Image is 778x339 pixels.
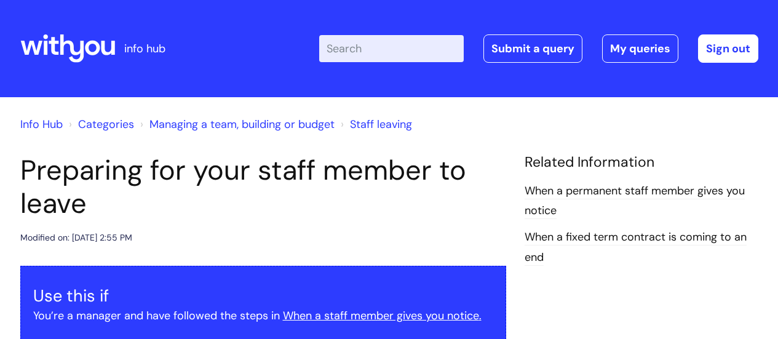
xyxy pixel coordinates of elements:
[20,230,132,245] div: Modified on: [DATE] 2:55 PM
[525,229,747,265] a: When a fixed term contract is coming to an end
[350,117,412,132] a: Staff leaving
[20,117,63,132] a: Info Hub
[479,308,482,323] u: .
[124,39,165,58] p: info hub
[137,114,335,134] li: Managing a team, building or budget
[33,286,493,306] h3: Use this if
[20,154,506,220] h1: Preparing for your staff member to leave
[602,34,678,63] a: My queries
[283,308,479,323] a: When a staff member gives you notice
[319,35,464,62] input: Search
[525,183,745,219] a: When a permanent staff member gives you notice
[78,117,134,132] a: Categories
[33,306,493,325] p: You’re a manager and have followed the steps in
[149,117,335,132] a: Managing a team, building or budget
[319,34,758,63] div: | -
[698,34,758,63] a: Sign out
[338,114,412,134] li: Staff leaving
[66,114,134,134] li: Solution home
[525,154,758,171] h4: Related Information
[483,34,582,63] a: Submit a query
